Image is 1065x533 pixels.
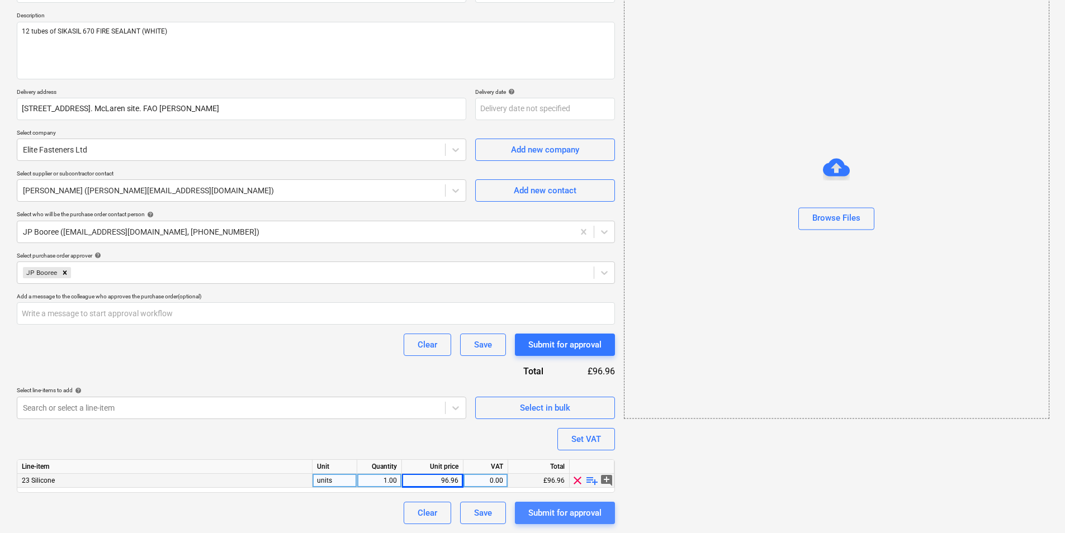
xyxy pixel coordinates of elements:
div: Clear [418,506,437,520]
button: Set VAT [557,428,615,450]
div: Select who will be the purchase order contact person [17,211,615,218]
div: Add a message to the colleague who approves the purchase order (optional) [17,293,615,300]
p: Description [17,12,615,21]
div: Total [508,460,570,474]
span: 23 Silicone [22,477,55,484]
div: Line-item [17,460,313,474]
div: Browse Files [812,211,860,226]
span: help [73,387,82,394]
div: Unit [313,460,357,474]
div: 0.00 [468,474,503,488]
button: Add new company [475,139,615,161]
input: Write a message to start approval workflow [17,302,615,325]
div: Add new contact [514,183,576,198]
div: units [313,474,357,488]
p: Select supplier or subcontractor contact [17,170,466,179]
button: Save [460,502,506,524]
button: Clear [404,502,451,524]
button: Submit for approval [515,334,615,356]
p: Delivery address [17,88,466,98]
div: Remove JP Booree [59,267,71,278]
div: 1.00 [362,474,397,488]
button: Clear [404,334,451,356]
textarea: 12 tubes of SIKASIL 670 FIRE SEALANT (WHITE) [17,22,615,79]
input: Delivery date not specified [475,98,615,120]
div: Save [474,337,492,352]
div: Quantity [357,460,402,474]
span: help [506,88,515,95]
div: Submit for approval [528,506,602,520]
div: Add new company [511,142,579,157]
span: help [92,252,101,259]
div: Total [470,365,561,378]
div: JP Booree [23,267,59,278]
div: Clear [418,337,437,352]
span: playlist_add [585,474,599,487]
input: Delivery address [17,98,466,120]
div: Select line-items to add [17,387,466,394]
iframe: Chat Widget [1009,479,1065,533]
span: clear [571,474,584,487]
p: Select company [17,129,466,139]
div: £96.96 [561,365,615,378]
button: Select in bulk [475,397,615,419]
button: Add new contact [475,179,615,202]
div: Select purchase order approver [17,252,615,259]
div: Unit price [402,460,463,474]
button: Submit for approval [515,502,615,524]
div: Save [474,506,492,520]
span: help [145,211,154,218]
div: Set VAT [571,432,601,446]
div: Select in bulk [520,401,570,415]
div: Delivery date [475,88,615,96]
div: 96.96 [406,474,458,488]
div: Submit for approval [528,337,602,352]
button: Browse Files [798,207,874,230]
button: Save [460,334,506,356]
span: add_comment [600,474,613,487]
div: £96.96 [508,474,570,488]
div: VAT [463,460,508,474]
